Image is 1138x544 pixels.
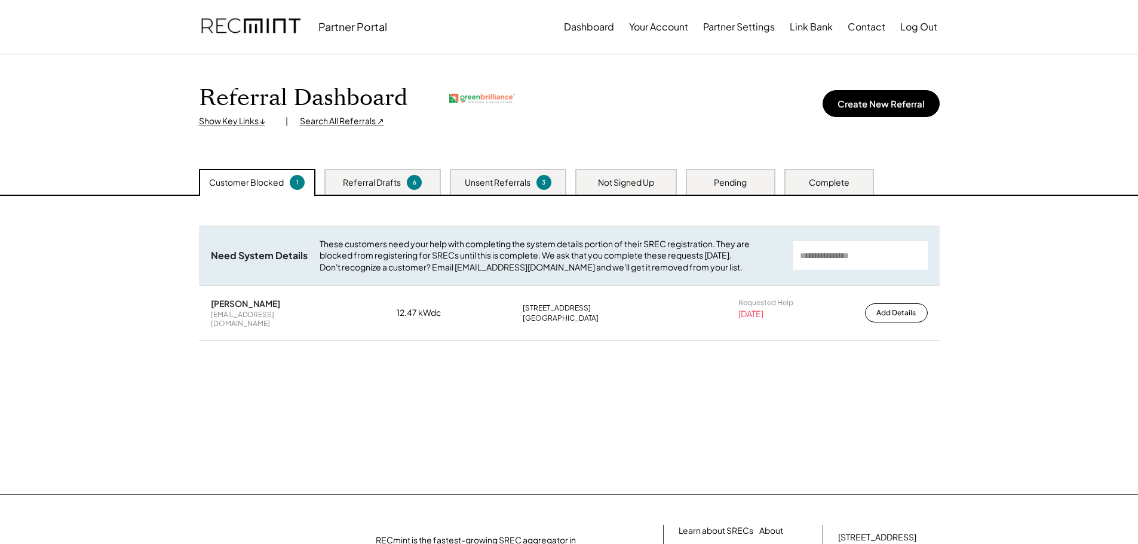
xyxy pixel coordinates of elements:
div: Need System Details [211,250,308,262]
img: recmint-logotype%403x.png [201,7,300,47]
h1: Referral Dashboard [199,84,407,112]
div: [STREET_ADDRESS] [523,303,591,313]
div: | [286,115,288,127]
button: Log Out [900,15,937,39]
img: greenbrilliance.png [449,94,515,103]
div: [GEOGRAPHIC_DATA] [523,314,599,323]
button: Link Bank [790,15,833,39]
button: Partner Settings [703,15,775,39]
a: Learn about SRECs [679,525,753,537]
div: Show Key Links ↓ [199,115,274,127]
button: Your Account [629,15,688,39]
button: Create New Referral [823,90,940,117]
div: Search All Referrals ↗ [300,115,384,127]
button: Add Details [865,303,928,322]
div: Referral Drafts [343,177,401,189]
div: [EMAIL_ADDRESS][DOMAIN_NAME] [211,310,330,328]
button: Dashboard [564,15,614,39]
div: [DATE] [738,308,763,320]
div: Pending [714,177,747,189]
a: About [759,525,783,537]
div: Complete [809,177,849,189]
div: 3 [538,178,550,187]
div: Not Signed Up [598,177,654,189]
div: [PERSON_NAME] [211,298,280,309]
button: Contact [848,15,885,39]
div: 6 [409,178,420,187]
div: [STREET_ADDRESS] [838,531,916,543]
div: 1 [292,178,303,187]
div: Customer Blocked [209,177,284,189]
div: These customers need your help with completing the system details portion of their SREC registrat... [320,238,781,273]
div: Unsent Referrals [465,177,530,189]
div: 12.47 kWdc [397,307,456,319]
div: Requested Help [738,298,793,308]
div: Partner Portal [318,20,387,33]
